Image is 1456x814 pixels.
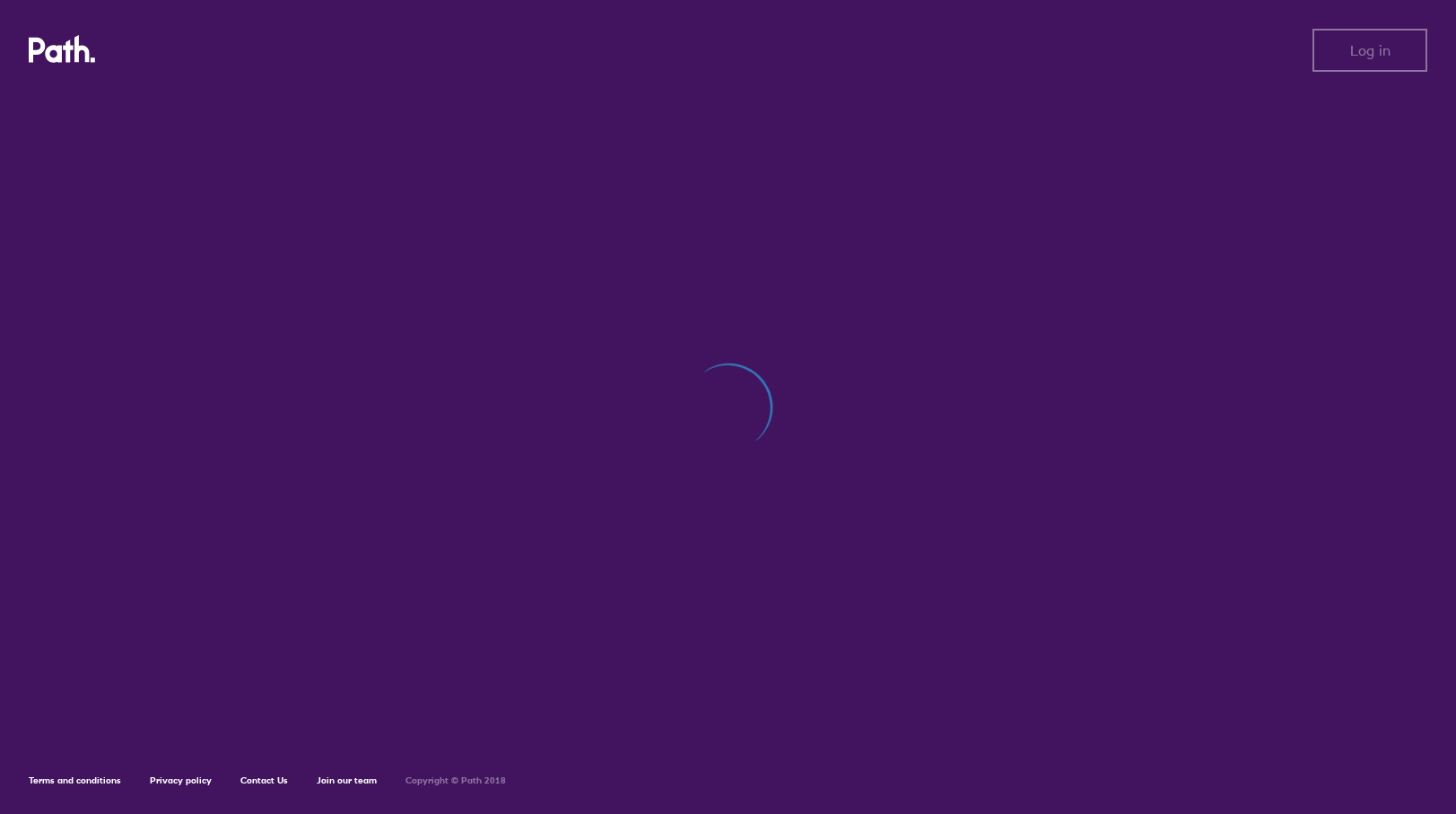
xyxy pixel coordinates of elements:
[1312,29,1427,72] button: Log in
[150,775,212,786] a: Privacy policy
[240,775,288,786] a: Contact Us
[29,775,121,786] a: Terms and conditions
[317,775,377,786] a: Join our team
[405,775,506,786] h6: Copyright © Path 2018
[1350,42,1391,58] span: Log in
